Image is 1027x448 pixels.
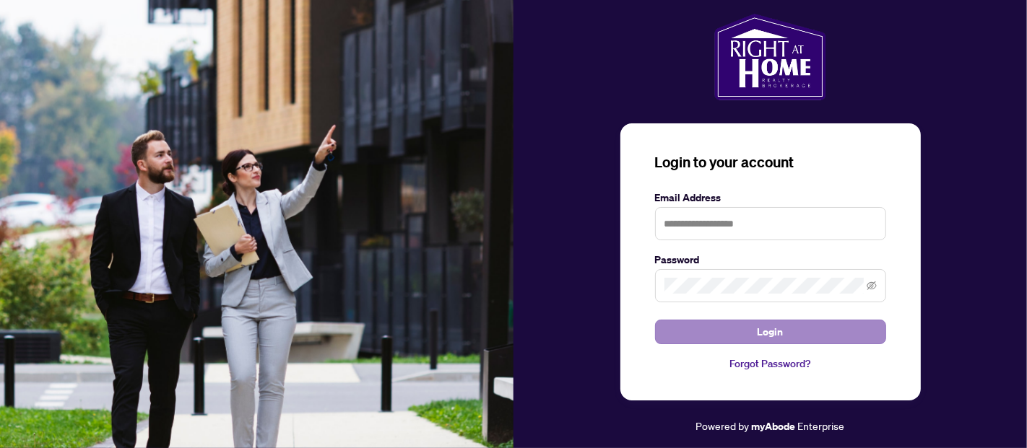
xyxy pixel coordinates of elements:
[655,152,886,172] h3: Login to your account
[655,252,886,268] label: Password
[714,14,826,100] img: ma-logo
[696,419,750,432] span: Powered by
[655,320,886,344] button: Login
[798,419,845,432] span: Enterprise
[867,281,877,291] span: eye-invisible
[655,356,886,372] a: Forgot Password?
[752,418,796,434] a: myAbode
[655,190,886,206] label: Email Address
[758,320,784,343] span: Login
